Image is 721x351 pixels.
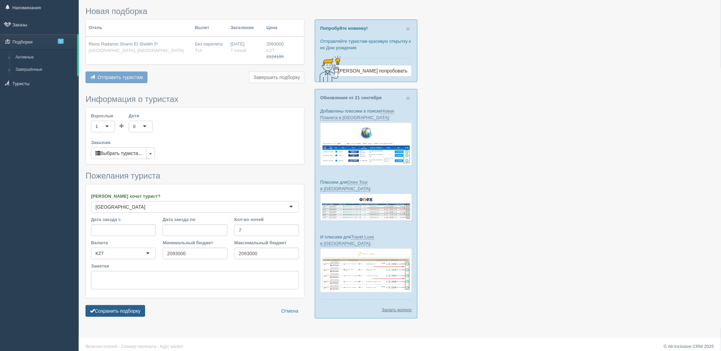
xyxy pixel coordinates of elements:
div: [GEOGRAPHIC_DATA] [95,204,145,210]
a: Отмена [277,305,303,317]
div: KZT [95,250,104,257]
span: [GEOGRAPHIC_DATA], [GEOGRAPHIC_DATA] [89,48,184,53]
button: Завершить подборку [249,71,305,83]
img: travel-luxe-%D0%BF%D0%BE%D0%B4%D0%B1%D0%BE%D1%80%D0%BA%D0%B0-%D1%81%D1%80%D0%BC-%D0%B4%D0%BB%D1%8... [320,248,412,292]
span: × [406,94,410,102]
a: Задать вопрос [382,307,412,313]
th: Вылет [192,19,228,37]
h3: Новая подборка [86,7,305,16]
button: Close [406,94,410,102]
a: Travel Luxe в [GEOGRAPHIC_DATA] [320,234,374,246]
span: Отправить туристам [98,75,143,80]
p: Плюсики для : [320,179,412,192]
a: [PERSON_NAME] попробовать [334,65,412,77]
a: Активные [12,51,77,64]
div: [DATE] [231,41,261,60]
label: Взрослые [91,113,115,119]
span: Rixos Radamis Sharm El Sheikh 5* [89,41,158,47]
label: Валюта [91,239,156,246]
a: Визитки отелей [86,344,117,349]
div: 1 [95,123,98,130]
a: Сканер паспорта [121,344,156,349]
p: Добавлены плюсики в поиске : [320,108,412,121]
span: 7 ночей [231,48,246,53]
img: new-planet-%D0%BF%D1%96%D0%B4%D0%B1%D1%96%D1%80%D0%BA%D0%B0-%D1%81%D1%80%D0%BC-%D0%B4%D0%BB%D1%8F... [320,122,412,166]
button: Отправить туристам [86,71,147,83]
h3: Информация о туристах [86,95,305,104]
span: 1 [58,39,64,44]
span: · [119,344,120,349]
label: Дети [129,113,153,119]
input: 7-10 или 7,10,14 [234,224,299,236]
img: creative-idea-2907357.png [315,55,343,82]
a: Завершённые [12,64,77,76]
p: Попробуйте новинку! [320,25,412,31]
a: © All-Inclusive CRM 2025 [664,344,714,349]
th: Цена [264,19,287,37]
label: Дата заезда по [163,216,227,223]
a: Новая Планета в [GEOGRAPHIC_DATA] [320,108,394,120]
a: Обновления от 21 сентября [320,95,382,100]
label: Максимальный бюджет [234,239,299,246]
p: Отправляйте туристам красивую открытку к их Дню рождения [320,38,412,51]
img: onex-tour-proposal-crm-for-travel-agency.png [320,194,412,221]
button: Выбрать туриста... [91,147,146,159]
span: 2124105 [267,54,284,59]
label: Заметки [91,263,299,269]
div: 0 [133,123,136,130]
a: Onex Tour в [GEOGRAPHIC_DATA] [320,180,370,192]
a: Курс валют [160,344,183,349]
th: Отель [86,19,192,37]
label: [PERSON_NAME] хочет турист? [91,193,299,199]
span: TUI [195,48,202,53]
span: × [406,25,410,32]
span: KZT [267,48,275,53]
div: Без перелета [195,41,225,60]
p: И плюсики для : [320,234,412,247]
label: Кол-во ночей [234,216,299,223]
label: Дата заезда с [91,216,156,223]
th: Заселение [228,19,264,37]
span: Пожелания туриста [86,171,160,180]
label: Минимальный бюджет [163,239,227,246]
button: Сохранить подборку [86,305,145,317]
span: · [158,344,159,349]
button: Close [406,25,410,32]
span: 2093000 [267,41,284,47]
label: Заказчик [91,139,299,146]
